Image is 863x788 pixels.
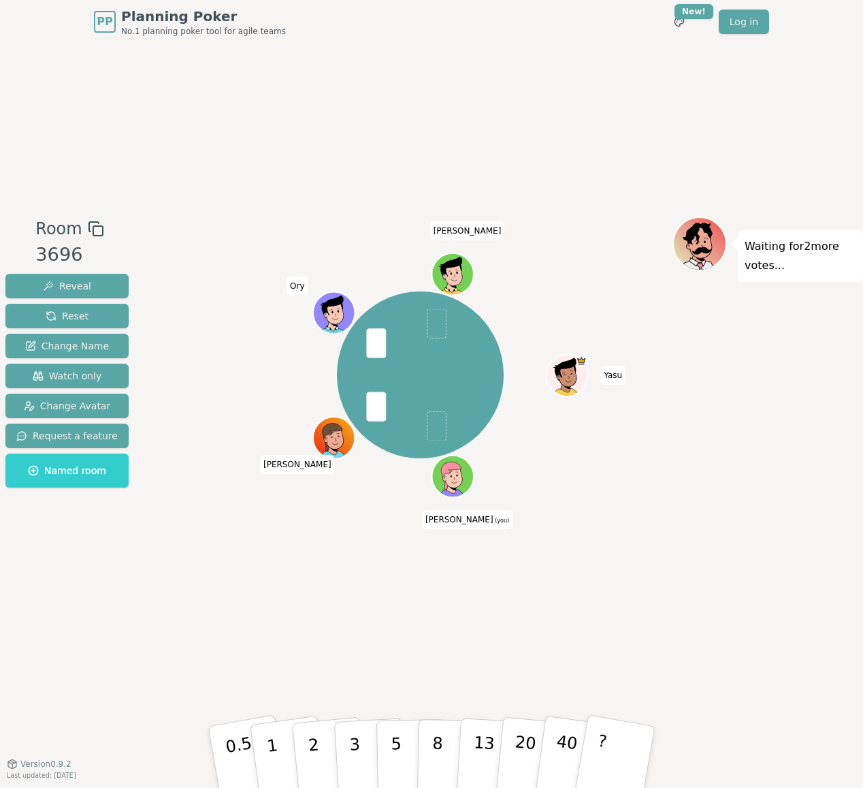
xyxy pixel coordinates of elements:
[260,455,335,474] span: Click to change your name
[5,394,129,418] button: Change Avatar
[674,4,713,19] div: New!
[7,772,76,779] span: Last updated: [DATE]
[121,26,286,37] span: No.1 planning poker tool for agile teams
[287,277,308,296] span: Click to change your name
[43,279,91,293] span: Reveal
[94,7,286,37] a: PPPlanning PokerNo.1 planning poker tool for agile teams
[46,309,88,323] span: Reset
[745,237,856,275] p: Waiting for 2 more votes...
[5,274,129,298] button: Reveal
[5,364,129,388] button: Watch only
[33,369,102,383] span: Watch only
[5,304,129,328] button: Reset
[667,10,691,34] button: New!
[97,14,112,30] span: PP
[434,457,473,497] button: Click to change your avatar
[5,424,129,448] button: Request a feature
[430,221,505,240] span: Click to change your name
[35,217,82,241] span: Room
[719,10,769,34] a: Log in
[422,510,512,529] span: Click to change your name
[5,454,129,488] button: Named room
[576,356,587,366] span: Yasu is the host
[16,429,118,443] span: Request a feature
[35,241,103,269] div: 3696
[5,334,129,358] button: Change Name
[493,518,510,524] span: (you)
[25,339,109,353] span: Change Name
[121,7,286,26] span: Planning Poker
[28,464,106,477] span: Named room
[7,759,71,770] button: Version0.9.2
[600,366,625,385] span: Click to change your name
[20,759,71,770] span: Version 0.9.2
[24,399,111,413] span: Change Avatar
